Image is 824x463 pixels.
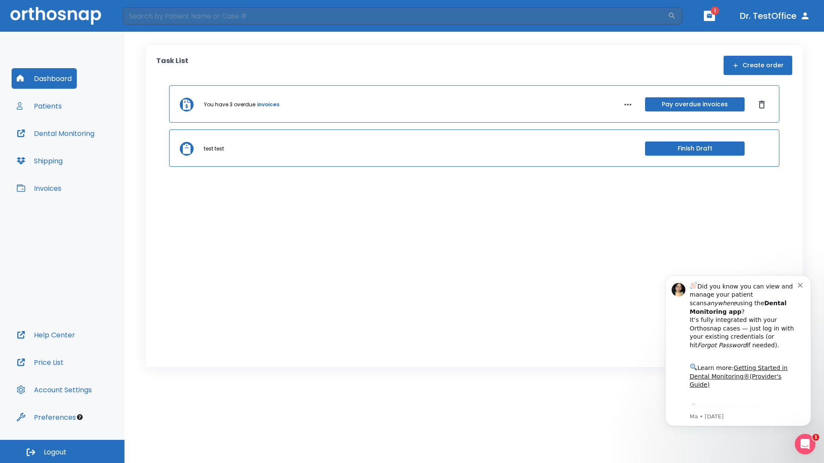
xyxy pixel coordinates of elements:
[12,123,100,144] button: Dental Monitoring
[12,96,67,116] button: Patients
[204,145,224,153] p: test test
[76,413,84,421] div: Tooltip anchor
[12,68,77,89] button: Dashboard
[12,379,97,400] button: Account Settings
[145,18,152,25] button: Dismiss notification
[12,407,81,427] button: Preferences
[755,98,769,111] button: Dismiss
[10,7,101,24] img: Orthosnap
[12,352,69,373] button: Price List
[12,150,68,171] button: Shipping
[204,101,255,108] p: You have 3 overdue
[44,448,67,457] span: Logout
[37,150,145,158] p: Message from Ma, sent 1w ago
[37,140,145,183] div: Download the app: | ​ Let us know if you need help getting started!
[12,325,80,345] button: Help Center
[724,56,792,75] button: Create order
[795,434,815,454] iframe: Intercom live chat
[123,7,668,24] input: Search by Patient Name or Case #
[645,97,745,111] button: Pay overdue invoices
[736,8,814,24] button: Dr. TestOffice
[37,142,114,157] a: App Store
[12,178,67,198] button: Invoices
[257,101,279,108] a: invoices
[711,6,719,15] span: 1
[652,262,824,440] iframe: Intercom notifications message
[645,141,745,156] button: Finish Draft
[812,434,819,441] span: 1
[156,56,188,75] p: Task List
